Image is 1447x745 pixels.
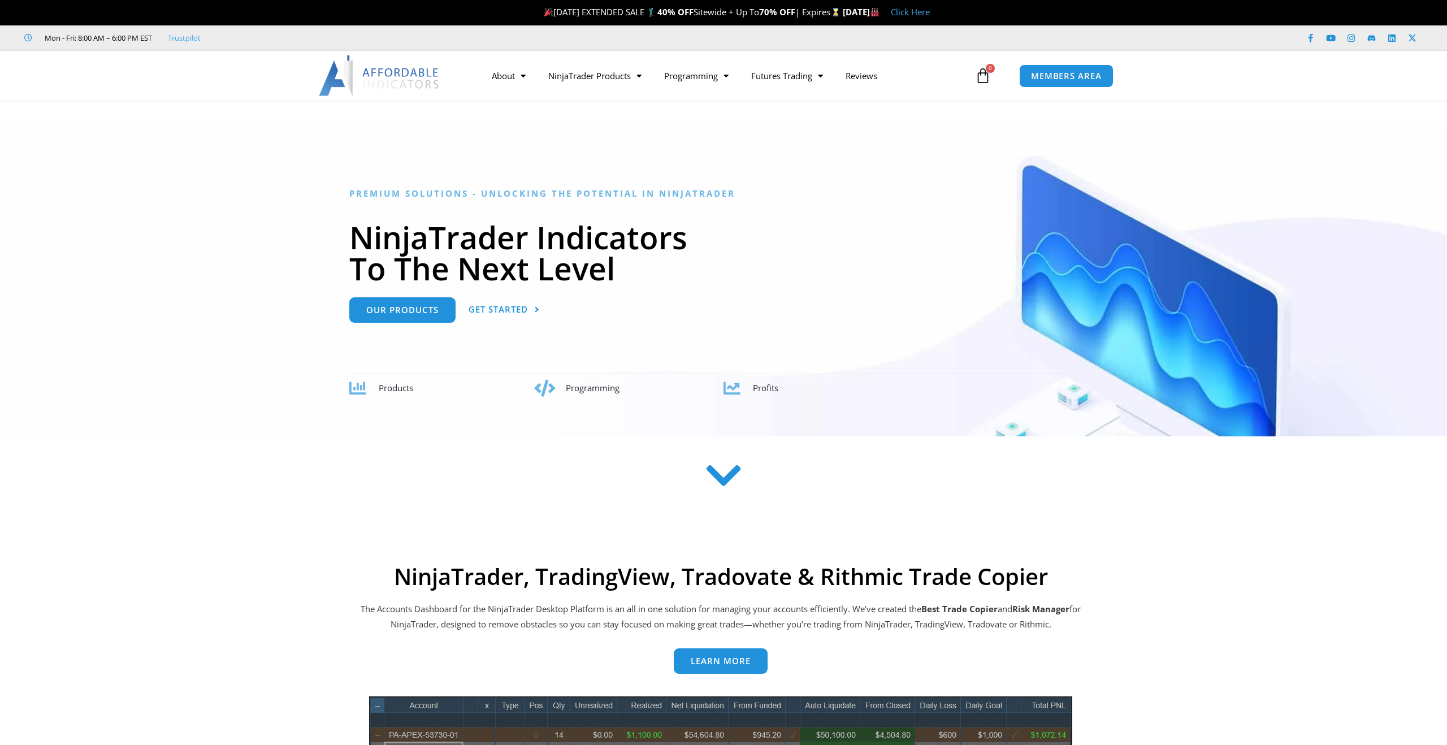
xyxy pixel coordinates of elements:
a: Reviews [834,63,889,89]
span: Programming [566,382,619,393]
img: LogoAI | Affordable Indicators – NinjaTrader [319,55,440,96]
a: Get Started [469,297,540,323]
span: Profits [753,382,778,393]
span: Products [379,382,413,393]
a: Programming [653,63,740,89]
a: Trustpilot [168,31,201,45]
span: Our Products [366,306,439,314]
img: 🏭 [870,8,879,16]
a: Our Products [349,297,456,323]
a: Futures Trading [740,63,834,89]
b: Best Trade Copier [921,603,998,614]
nav: Menu [480,63,972,89]
a: NinjaTrader Products [537,63,653,89]
strong: [DATE] [843,6,880,18]
strong: 70% OFF [759,6,795,18]
p: The Accounts Dashboard for the NinjaTrader Desktop Platform is an all in one solution for managin... [359,601,1082,633]
strong: Risk Manager [1012,603,1069,614]
a: About [480,63,537,89]
h2: NinjaTrader, TradingView, Tradovate & Rithmic Trade Copier [359,563,1082,590]
span: Learn more [691,657,751,665]
h1: NinjaTrader Indicators To The Next Level [349,222,1098,284]
a: MEMBERS AREA [1019,64,1114,88]
span: [DATE] EXTENDED SALE 🏌️‍♂️ Sitewide + Up To | Expires [541,6,842,18]
strong: 40% OFF [657,6,694,18]
a: Learn more [674,648,768,674]
span: MEMBERS AREA [1031,72,1102,80]
span: 0 [986,64,995,73]
a: Click Here [891,6,930,18]
h6: Premium Solutions - Unlocking the Potential in NinjaTrader [349,188,1098,199]
span: Mon - Fri: 8:00 AM – 6:00 PM EST [42,31,152,45]
img: 🎉 [544,8,553,16]
a: 0 [958,59,1008,92]
img: ⌛ [831,8,840,16]
span: Get Started [469,305,528,314]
